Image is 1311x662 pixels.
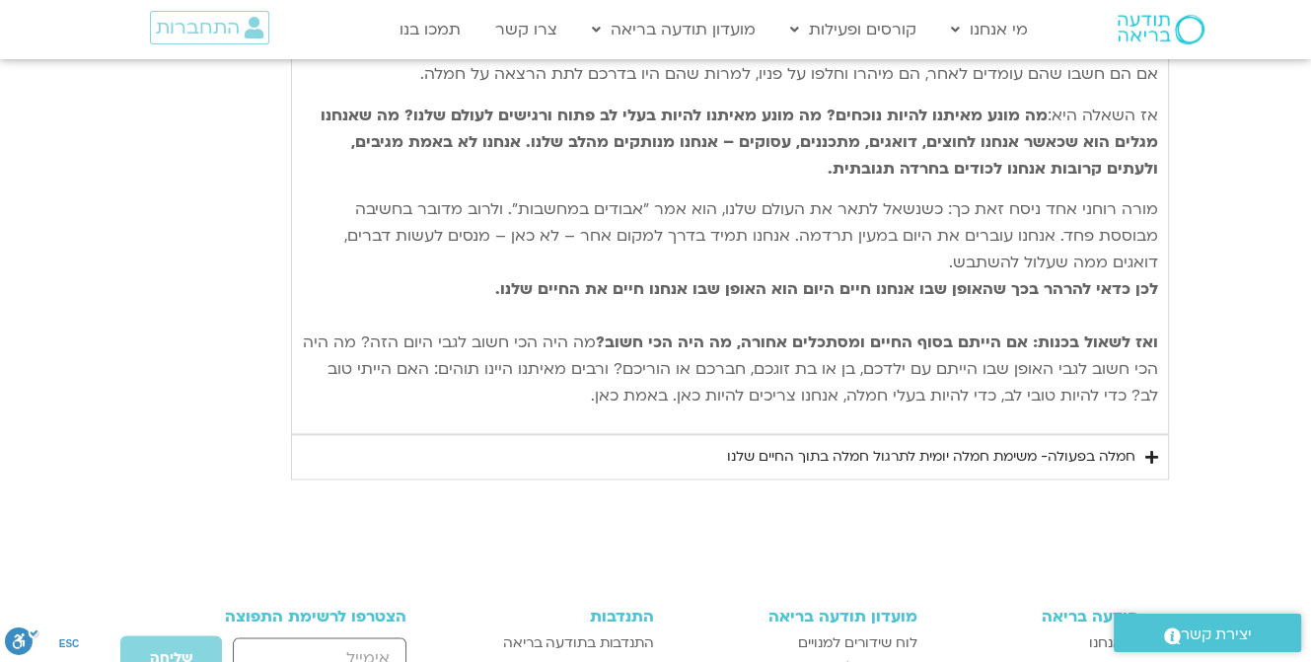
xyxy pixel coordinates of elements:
strong: לכן כדאי להרהר בכך שהאופן שבו אנחנו חיים היום הוא האופן שבו אנחנו חיים את החיים שלנו. [495,278,1158,300]
span: מורה רוחני אחד ניסח זאת כך: כשנשאל לתאר את העולם שלנו, הוא אמר "אבודים במחשבות". ולרוב מדובר בחשי... [344,198,1158,300]
h3: הצטרפו לרשימת התפוצה [173,608,406,625]
a: מי אנחנו [937,631,1139,655]
a: לוח שידורים למנויים [674,631,917,655]
a: מי אנחנו [941,11,1038,48]
h3: מועדון תודעה בריאה [674,608,917,625]
a: התנדבות בתודעה בריאה [461,631,654,655]
span: מה היה הכי חשוב לגבי היום הזה? מה היה הכי חשוב לגבי האופן שבו הייתם עם ילדכם, בן או בת זוגכם, חבר... [303,331,1158,406]
span: מי אנחנו [1089,631,1139,655]
h3: התנדבות [461,608,654,625]
span: התחברות [156,17,240,38]
span: התנדבות בתודעה בריאה [503,631,654,655]
a: מועדון תודעה בריאה [582,11,765,48]
a: תמכו בנו [390,11,471,48]
a: התחברות [150,11,269,44]
a: צרו קשר [485,11,567,48]
h3: תודעה בריאה [937,608,1139,625]
span: לוח שידורים למנויים [798,631,917,655]
b: ואז לשאול בכנות: אם הייתם בסוף החיים ומסתכלים אחורה, מה היה הכי חשוב? [596,331,1158,353]
span: אז השאלה היא: [1048,105,1158,126]
summary: חמלה בפעולה- משימת חמלה יומית לתרגול חמלה בתוך החיים שלנו [291,434,1169,479]
a: קורסים ופעילות [780,11,926,48]
div: חמלה בפעולה- משימת חמלה יומית לתרגול חמלה בתוך החיים שלנו [727,445,1135,469]
a: יצירת קשר [1114,614,1301,652]
span: יצירת קשר [1181,622,1252,648]
b: מה מונע מאיתנו להיות נוכחים? מה מונע מאיתנו להיות בעלי לב פתוח ורגישים לעולם שלנו? מה שאנחנו מגלי... [321,105,1158,180]
img: תודעה בריאה [1118,15,1204,44]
